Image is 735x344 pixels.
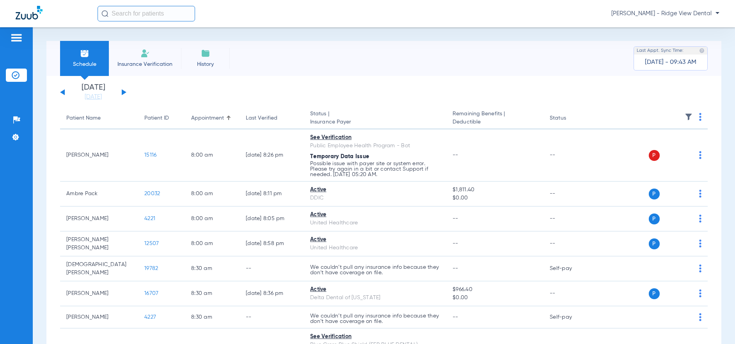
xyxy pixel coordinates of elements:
div: DDIC [310,194,440,202]
td: [PERSON_NAME] [60,306,138,328]
span: 19782 [144,266,158,271]
span: -- [453,266,458,271]
span: Insurance Verification [115,60,175,68]
th: Status [543,108,596,129]
td: [DATE] 8:11 PM [240,182,304,206]
td: -- [543,182,596,206]
div: Appointment [191,114,224,122]
th: Remaining Benefits | [446,108,543,129]
div: Active [310,211,440,219]
div: United Healthcare [310,244,440,252]
p: Possible issue with payer site or system error. Please try again in a bit or contact Support if n... [310,161,440,177]
div: Appointment [191,114,233,122]
a: [DATE] [70,93,117,101]
span: 16707 [144,291,158,296]
span: P [649,213,660,224]
span: Deductible [453,118,537,126]
span: P [649,189,660,199]
td: [DEMOGRAPHIC_DATA][PERSON_NAME] [60,256,138,281]
img: group-dot-blue.svg [699,313,701,321]
span: $0.00 [453,194,537,202]
span: 4221 [144,216,155,221]
span: -- [453,241,458,246]
img: Manual Insurance Verification [140,49,150,58]
span: -- [453,216,458,221]
td: [PERSON_NAME] [60,206,138,231]
span: P [649,150,660,161]
td: [PERSON_NAME] [60,129,138,182]
td: [DATE] 8:05 PM [240,206,304,231]
img: group-dot-blue.svg [699,240,701,247]
span: History [187,60,224,68]
span: [DATE] - 09:43 AM [645,58,696,66]
img: Search Icon [101,10,108,17]
span: P [649,238,660,249]
td: Self-pay [543,306,596,328]
img: last sync help info [699,48,705,53]
li: [DATE] [70,84,117,101]
td: 8:00 AM [185,206,240,231]
div: Patient ID [144,114,169,122]
img: group-dot-blue.svg [699,190,701,198]
img: group-dot-blue.svg [699,113,701,121]
img: hamburger-icon [10,33,23,42]
td: -- [543,206,596,231]
div: See Verification [310,134,440,142]
img: group-dot-blue.svg [699,289,701,297]
img: Schedule [80,49,89,58]
td: 8:30 AM [185,281,240,306]
span: 12507 [144,241,159,246]
div: See Verification [310,333,440,341]
div: Patient ID [144,114,179,122]
span: [PERSON_NAME] - Ridge View Dental [611,10,719,18]
p: We couldn’t pull any insurance info because they don’t have coverage on file. [310,313,440,324]
span: Last Appt. Sync Time: [637,47,684,55]
img: Zuub Logo [16,6,43,19]
span: Insurance Payer [310,118,440,126]
div: United Healthcare [310,219,440,227]
td: -- [543,281,596,306]
img: History [201,49,210,58]
td: 8:00 AM [185,129,240,182]
td: -- [240,256,304,281]
img: group-dot-blue.svg [699,215,701,222]
span: 15116 [144,152,156,158]
td: -- [543,231,596,256]
td: 8:30 AM [185,306,240,328]
td: [DATE] 8:58 PM [240,231,304,256]
div: Active [310,186,440,194]
img: filter.svg [685,113,692,121]
div: Active [310,236,440,244]
div: Last Verified [246,114,298,122]
div: Patient Name [66,114,101,122]
img: group-dot-blue.svg [699,151,701,159]
span: 20032 [144,191,160,196]
td: 8:00 AM [185,231,240,256]
td: Ambre Pack [60,182,138,206]
span: $0.00 [453,294,537,302]
div: Public Employee Health Program - Bot [310,142,440,150]
td: -- [240,306,304,328]
td: 8:00 AM [185,182,240,206]
span: -- [453,314,458,320]
td: [PERSON_NAME] [60,281,138,306]
td: -- [543,129,596,182]
div: Last Verified [246,114,277,122]
span: Temporary Data Issue [310,154,369,159]
td: [PERSON_NAME] [PERSON_NAME] [60,231,138,256]
td: Self-pay [543,256,596,281]
input: Search for patients [98,6,195,21]
div: Delta Dental of [US_STATE] [310,294,440,302]
th: Status | [304,108,446,129]
span: P [649,288,660,299]
td: [DATE] 8:36 PM [240,281,304,306]
img: group-dot-blue.svg [699,265,701,272]
span: 4227 [144,314,156,320]
div: Patient Name [66,114,132,122]
div: Active [310,286,440,294]
span: $966.40 [453,286,537,294]
span: Schedule [66,60,103,68]
td: 8:30 AM [185,256,240,281]
p: We couldn’t pull any insurance info because they don’t have coverage on file. [310,265,440,275]
span: $1,811.40 [453,186,537,194]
